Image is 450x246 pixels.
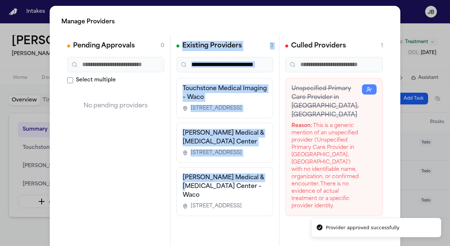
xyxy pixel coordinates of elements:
[67,77,73,83] input: Select multiple
[73,41,135,51] h2: Pending Approvals
[270,42,273,50] span: 3
[381,42,383,50] span: 1
[183,84,267,102] h3: Touchstone Medical Imaging – Waco
[183,173,267,200] h3: [PERSON_NAME] Medical & [MEDICAL_DATA] Center – Waco
[161,42,164,50] span: 0
[362,84,377,95] button: Restore Provider
[182,41,242,51] h2: Existing Providers
[291,41,346,51] h2: Culled Providers
[291,84,362,119] h3: Unspecified Primary Care Provider in [GEOGRAPHIC_DATA], [GEOGRAPHIC_DATA]
[61,18,389,26] h2: Manage Providers
[183,129,267,146] h3: [PERSON_NAME] Medical & [MEDICAL_DATA] Center
[291,122,362,210] div: This is a generic mention of an unspecified provider ('Unspecified Primary Care Provider in [GEOG...
[191,105,242,112] span: [STREET_ADDRESS]
[67,90,164,122] div: No pending providers
[191,203,242,210] span: [STREET_ADDRESS]
[76,77,116,84] span: Select multiple
[291,123,312,128] strong: Reason:
[191,149,242,157] span: [STREET_ADDRESS]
